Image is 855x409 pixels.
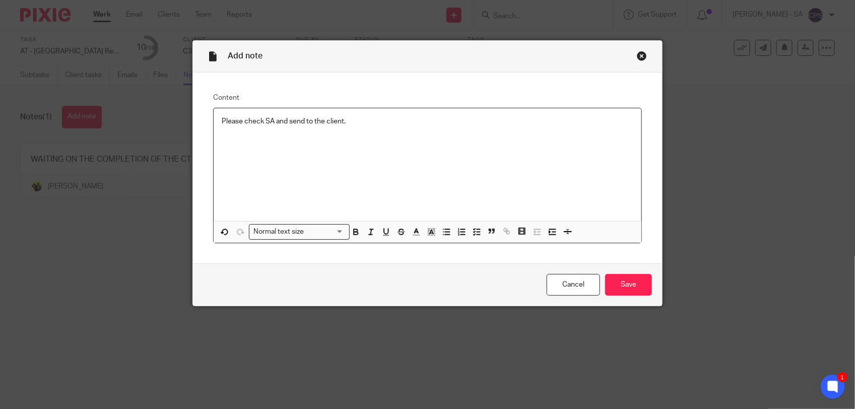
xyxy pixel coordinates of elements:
div: Search for option [249,224,350,240]
p: Please check SA and send to the client. [222,116,633,126]
label: Content [213,93,642,103]
input: Search for option [307,227,344,237]
div: Close this dialog window [637,51,647,61]
a: Cancel [547,274,600,296]
input: Save [605,274,652,296]
div: 1 [837,372,847,382]
span: Add note [228,52,262,60]
span: Normal text size [251,227,306,237]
